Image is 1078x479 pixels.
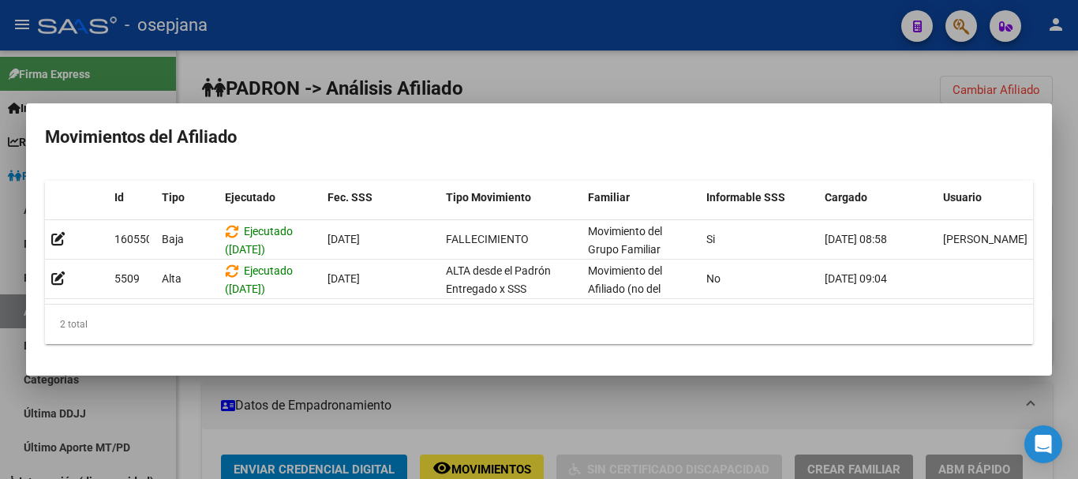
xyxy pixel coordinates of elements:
[943,233,1027,245] span: [PERSON_NAME]
[1024,425,1062,463] div: Open Intercom Messenger
[162,272,182,285] span: Alta
[937,181,1055,215] datatable-header-cell: Usuario
[818,181,937,215] datatable-header-cell: Cargado
[706,233,715,245] span: Si
[446,264,551,295] span: ALTA desde el Padrón Entregado x SSS
[446,233,529,245] span: FALLECIMIENTO
[700,181,818,215] datatable-header-cell: Informable SSS
[114,233,152,245] span: 160550
[162,233,184,245] span: Baja
[114,272,140,285] span: 5509
[162,191,185,204] span: Tipo
[225,225,293,256] span: Ejecutado ([DATE])
[440,181,582,215] datatable-header-cell: Tipo Movimiento
[219,181,321,215] datatable-header-cell: Ejecutado
[588,225,662,256] span: Movimiento del Grupo Familiar
[706,191,785,204] span: Informable SSS
[155,181,219,215] datatable-header-cell: Tipo
[943,191,982,204] span: Usuario
[328,272,360,285] span: [DATE]
[328,233,360,245] span: [DATE]
[225,264,293,295] span: Ejecutado ([DATE])
[328,191,372,204] span: Fec. SSS
[114,191,124,204] span: Id
[825,272,887,285] span: [DATE] 09:04
[582,181,700,215] datatable-header-cell: Familiar
[225,191,275,204] span: Ejecutado
[45,122,1033,152] h2: Movimientos del Afiliado
[825,233,887,245] span: [DATE] 08:58
[588,264,662,313] span: Movimiento del Afiliado (no del grupo)
[45,305,1033,344] div: 2 total
[588,191,630,204] span: Familiar
[321,181,440,215] datatable-header-cell: Fec. SSS
[446,191,531,204] span: Tipo Movimiento
[825,191,867,204] span: Cargado
[706,272,721,285] span: No
[108,181,155,215] datatable-header-cell: Id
